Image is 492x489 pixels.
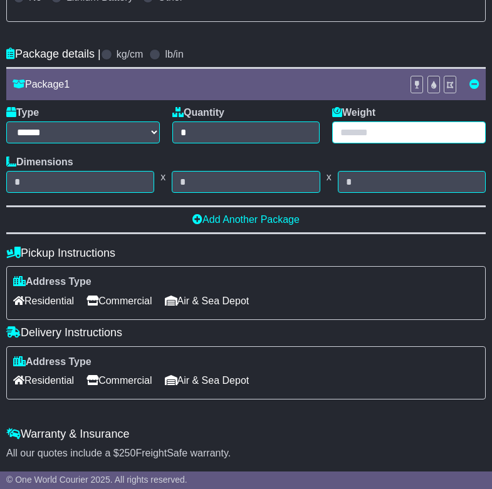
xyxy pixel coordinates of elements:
a: Add Another Package [192,214,300,225]
label: kg/cm [117,48,144,60]
label: lb/in [165,48,183,60]
a: Remove this item [469,79,479,90]
div: Package [6,78,404,90]
span: x [320,171,338,183]
span: Commercial [86,371,152,390]
h4: Delivery Instructions [6,326,486,339]
h4: Warranty & Insurance [6,428,486,441]
span: 1 [64,79,70,90]
span: Residential [13,371,74,390]
span: Commercial [86,291,152,311]
span: x [154,171,172,183]
span: 250 [119,448,136,458]
label: Dimensions [6,156,73,168]
label: Address Type [13,356,92,368]
span: Residential [13,291,74,311]
span: Air & Sea Depot [165,291,249,311]
h4: Package details | [6,48,101,61]
label: Quantity [172,106,224,118]
label: Type [6,106,39,118]
label: Weight [332,106,375,118]
span: Air & Sea Depot [165,371,249,390]
span: © One World Courier 2025. All rights reserved. [6,475,187,485]
div: All our quotes include a $ FreightSafe warranty. [6,447,486,459]
label: Address Type [13,275,92,287]
h4: Pickup Instructions [6,247,486,260]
